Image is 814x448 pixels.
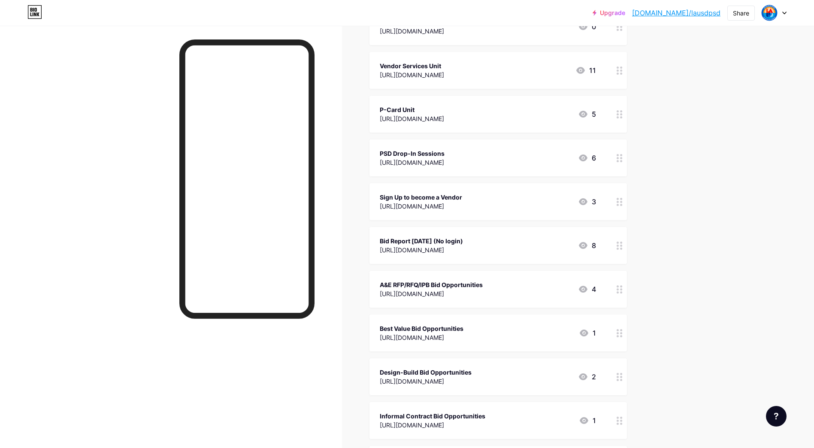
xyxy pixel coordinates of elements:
div: Sign Up to become a Vendor [380,193,462,202]
div: Design-Build Bid Opportunities [380,368,472,377]
div: [URL][DOMAIN_NAME] [380,421,485,430]
div: Bid Report [DATE] (No login) [380,236,463,245]
div: 5 [578,109,596,119]
a: Upgrade [593,9,625,16]
div: Best Value Bid Opportunities [380,324,463,333]
div: 2 [578,372,596,382]
div: Informal Contract Bid Opportunities [380,412,485,421]
div: [URL][DOMAIN_NAME] [380,202,462,211]
div: [URL][DOMAIN_NAME] [380,377,472,386]
div: 4 [578,284,596,294]
div: [URL][DOMAIN_NAME] [380,27,444,36]
img: lausdpsd [761,5,778,21]
div: Share [733,9,749,18]
div: [URL][DOMAIN_NAME] [380,158,445,167]
div: 1 [579,328,596,338]
div: 1 [579,415,596,426]
div: 8 [578,240,596,251]
div: [URL][DOMAIN_NAME] [380,70,444,79]
div: [URL][DOMAIN_NAME] [380,289,483,298]
div: 11 [575,65,596,76]
div: 3 [578,197,596,207]
div: PSD Drop-In Sessions [380,149,445,158]
div: 6 [578,153,596,163]
div: A&E RFP/RFQ/IPB Bid Opportunities [380,280,483,289]
div: Vendor Services Unit [380,61,444,70]
a: [DOMAIN_NAME]/lausdpsd [632,8,720,18]
div: 0 [578,21,596,32]
div: [URL][DOMAIN_NAME] [380,333,463,342]
div: P-Card Unit [380,105,444,114]
div: [URL][DOMAIN_NAME] [380,114,444,123]
div: [URL][DOMAIN_NAME] [380,245,463,254]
